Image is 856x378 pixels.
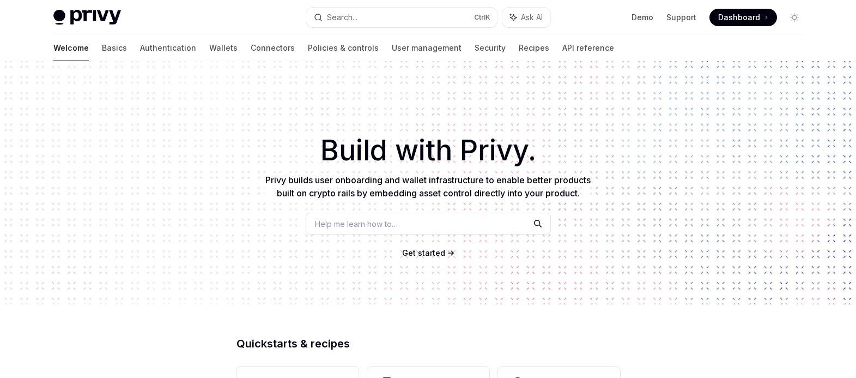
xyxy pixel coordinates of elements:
a: Demo [632,12,653,23]
a: Policies & controls [308,35,379,61]
span: Get started [402,248,445,257]
a: Security [475,35,506,61]
span: Ctrl K [474,13,490,22]
button: Ask AI [502,8,550,27]
button: Toggle dark mode [786,9,803,26]
span: Quickstarts & recipes [236,338,350,349]
a: Welcome [53,35,89,61]
a: User management [392,35,462,61]
a: Dashboard [709,9,777,26]
span: Dashboard [718,12,760,23]
span: Help me learn how to… [315,218,398,230]
a: Authentication [140,35,196,61]
img: light logo [53,10,121,25]
button: Search...CtrlK [306,8,497,27]
span: Build with Privy. [320,141,536,160]
a: Get started [402,248,445,259]
span: Privy builds user onboarding and wallet infrastructure to enable better products built on crypto ... [265,175,591,199]
a: Support [666,12,696,23]
span: Ask AI [521,12,543,23]
div: Search... [327,11,357,24]
a: Recipes [519,35,549,61]
a: Connectors [251,35,295,61]
a: Basics [102,35,127,61]
a: Wallets [209,35,238,61]
a: API reference [562,35,614,61]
